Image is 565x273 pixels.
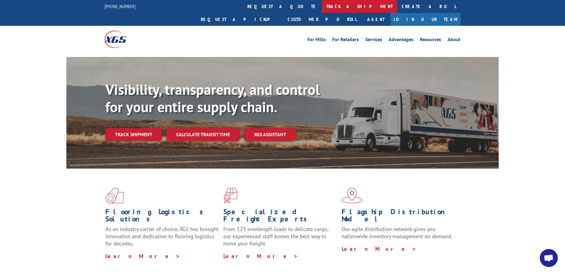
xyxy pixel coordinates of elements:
a: Open chat [540,249,558,267]
a: Learn More > [342,245,416,252]
a: About [448,37,461,44]
span: Our agile distribution network gives you nationwide inventory management on demand. [342,226,452,240]
a: Join Our Team [391,13,461,26]
a: Calculate transit time [167,128,240,141]
img: xgs-icon-focused-on-flooring-red [223,188,237,203]
a: Services [365,37,382,44]
span: As an industry carrier of choice, XGS has brought innovation and dedication to flooring logistics... [105,226,219,247]
a: For Retailers [332,37,359,44]
h1: Flooring Logistics Solutions [105,208,219,226]
a: For Mills [307,37,326,44]
b: Visibility, transparency, and control for your entire supply chain. [105,80,320,116]
h1: Specialized Freight Experts [223,208,337,226]
img: xgs-icon-total-supply-chain-intelligence-red [105,188,124,203]
a: Learn More > [105,253,180,259]
a: Agent [361,13,391,26]
a: Learn More > [223,253,298,259]
a: Customer Portal [283,13,361,26]
a: Request a pickup [196,13,283,26]
a: XGS ASSISTANT [244,128,296,141]
h1: Flagship Distribution Model [342,208,455,226]
img: xgs-icon-flagship-distribution-model-red [342,188,362,203]
a: Advantages [389,37,413,44]
a: [PHONE_NUMBER] [104,3,136,9]
a: Resources [420,37,441,44]
p: From 123 overlength loads to delicate cargo, our experienced staff knows the best way to move you... [223,226,337,252]
a: Track shipment [105,128,162,141]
